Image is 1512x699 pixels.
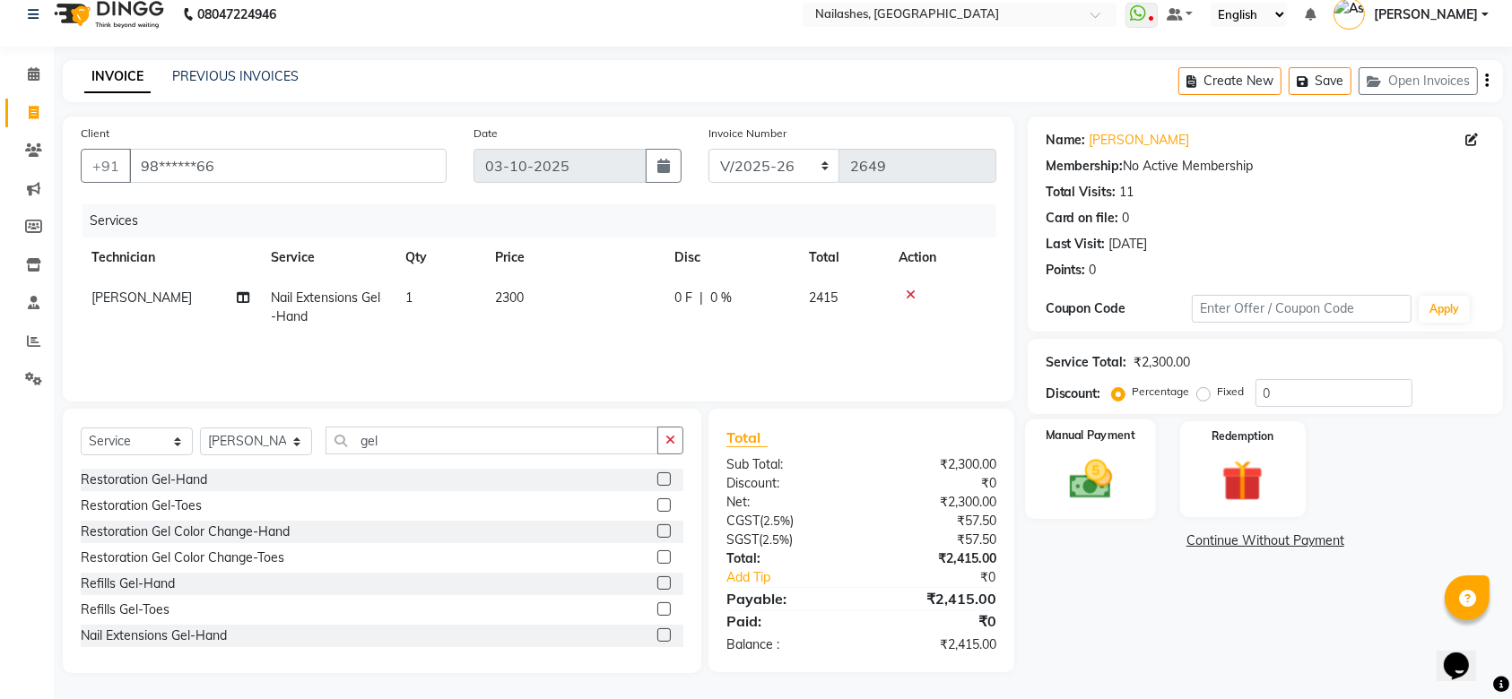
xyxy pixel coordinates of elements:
[1046,299,1192,318] div: Coupon Code
[713,455,861,474] div: Sub Total:
[664,237,798,278] th: Disc
[474,125,498,142] label: Date
[1212,428,1273,444] label: Redemption
[861,588,1009,609] div: ₹2,415.00
[713,474,861,493] div: Discount:
[1046,427,1135,444] label: Manual Payment
[713,635,861,654] div: Balance :
[1046,183,1117,202] div: Total Visits:
[888,237,996,278] th: Action
[81,600,169,619] div: Refills Gel-Toes
[260,237,395,278] th: Service
[861,493,1009,512] div: ₹2,300.00
[708,125,786,142] label: Invoice Number
[172,68,299,84] a: PREVIOUS INVOICES
[1056,454,1125,504] img: _cash.svg
[1046,157,1485,176] div: No Active Membership
[713,512,861,531] div: ( )
[1374,5,1478,24] span: [PERSON_NAME]
[1046,261,1086,280] div: Points:
[861,531,1009,549] div: ₹57.50
[326,427,658,454] input: Search or Scan
[81,237,260,278] th: Technician
[713,493,861,512] div: Net:
[1359,67,1478,95] button: Open Invoices
[1437,627,1494,681] iframe: chat widget
[1046,131,1086,150] div: Name:
[1218,384,1245,400] label: Fixed
[1090,131,1190,150] a: [PERSON_NAME]
[1046,353,1127,372] div: Service Total:
[81,626,227,645] div: Nail Extensions Gel-Hand
[713,610,861,632] div: Paid:
[1419,296,1470,323] button: Apply
[495,289,524,306] span: 2300
[700,289,703,307] span: |
[1178,67,1282,95] button: Create New
[861,610,1009,632] div: ₹0
[1046,384,1101,403] div: Discount:
[84,61,151,93] a: INVOICE
[886,568,1010,587] div: ₹0
[861,455,1009,474] div: ₹2,300.00
[1109,235,1148,254] div: [DATE]
[861,549,1009,568] div: ₹2,415.00
[726,531,759,548] span: SGST
[1046,235,1106,254] div: Last Visit:
[1133,384,1190,400] label: Percentage
[271,289,380,324] span: Nail Extensions Gel-Hand
[798,237,888,278] th: Total
[81,149,131,183] button: +91
[1192,295,1412,323] input: Enter Offer / Coupon Code
[726,513,760,529] span: CGST
[861,474,1009,493] div: ₹0
[1289,67,1351,95] button: Save
[1046,209,1119,228] div: Card on file:
[1123,209,1130,228] div: 0
[81,522,290,541] div: Restoration Gel Color Change-Hand
[91,289,192,306] span: [PERSON_NAME]
[1090,261,1097,280] div: 0
[81,574,175,593] div: Refills Gel-Hand
[713,549,861,568] div: Total:
[81,470,207,489] div: Restoration Gel-Hand
[129,149,447,183] input: Search by Name/Mobile/Email/Code
[1134,353,1191,372] div: ₹2,300.00
[1031,531,1499,550] a: Continue Without Payment
[81,496,202,515] div: Restoration Gel-Toes
[484,237,664,278] th: Price
[1209,455,1276,506] img: _gift.svg
[809,289,838,306] span: 2415
[1046,157,1124,176] div: Membership:
[83,204,1010,237] div: Services
[81,548,284,567] div: Restoration Gel Color Change-Toes
[763,513,790,528] span: 2.5%
[405,289,413,306] span: 1
[674,289,692,307] span: 0 F
[861,512,1009,531] div: ₹57.50
[762,532,789,547] span: 2.5%
[861,635,1009,654] div: ₹2,415.00
[713,568,886,587] a: Add Tip
[81,125,109,142] label: Client
[713,588,861,609] div: Payable:
[1120,183,1134,202] div: 11
[395,237,484,278] th: Qty
[726,428,768,447] span: Total
[710,289,732,307] span: 0 %
[713,531,861,549] div: ( )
